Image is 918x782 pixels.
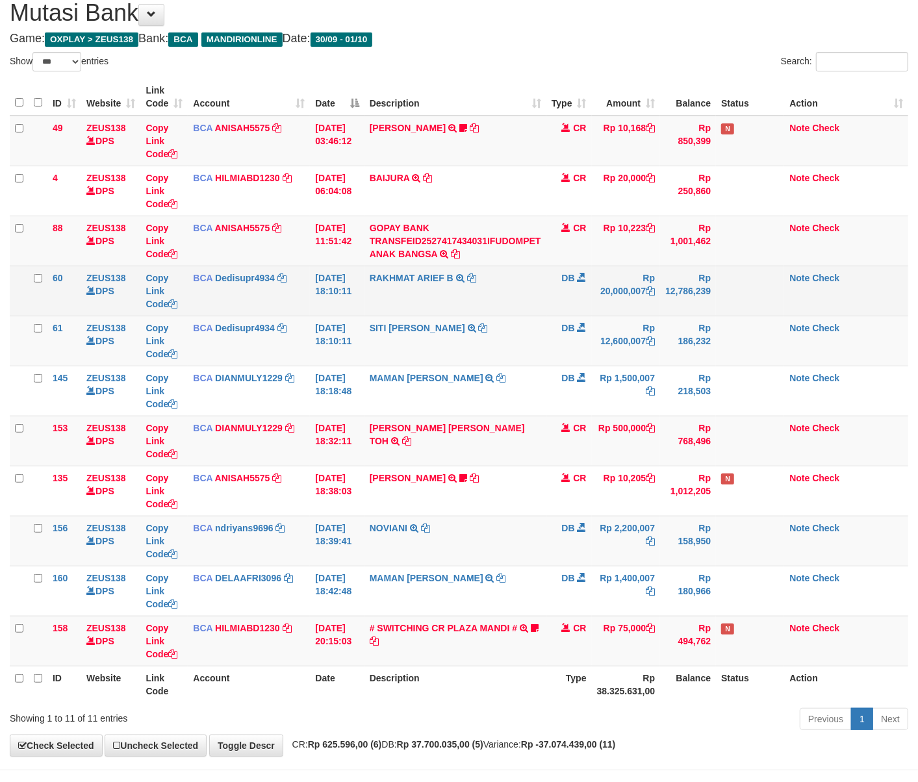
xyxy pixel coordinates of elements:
[146,273,177,309] a: Copy Link Code
[277,273,287,283] a: Copy Dedisupr4934 to clipboard
[215,623,280,633] a: HILMIABD1230
[283,173,292,183] a: Copy HILMIABD1230 to clipboard
[646,586,655,596] a: Copy Rp 1,400,007 to clipboard
[193,523,212,533] span: BCA
[573,123,586,133] span: CR
[789,273,810,283] a: Note
[660,416,716,466] td: Rp 768,496
[592,316,661,366] td: Rp 12,600,007
[81,616,140,666] td: DPS
[812,273,839,283] a: Check
[81,216,140,266] td: DPS
[370,373,483,383] a: MAMAN [PERSON_NAME]
[146,373,177,409] a: Copy Link Code
[193,223,212,233] span: BCA
[53,623,68,633] span: 158
[310,666,364,703] th: Date
[146,473,177,509] a: Copy Link Code
[310,566,364,616] td: [DATE] 18:42:48
[310,166,364,216] td: [DATE] 06:04:08
[215,423,283,433] a: DIANMULY1229
[310,216,364,266] td: [DATE] 11:51:42
[168,32,198,47] span: BCA
[573,623,586,633] span: CR
[660,466,716,516] td: Rp 1,012,205
[592,466,661,516] td: Rp 10,205
[146,523,177,559] a: Copy Link Code
[789,423,810,433] a: Note
[646,336,655,346] a: Copy Rp 12,600,007 to clipboard
[592,216,661,266] td: Rp 10,223
[310,79,364,116] th: Date: activate to sort column descending
[646,286,655,296] a: Copy Rp 20,000,007 to clipboard
[592,266,661,316] td: Rp 20,000,007
[646,423,655,433] a: Copy Rp 500,000 to clipboard
[789,623,810,633] a: Note
[716,666,784,703] th: Status
[812,223,839,233] a: Check
[423,173,432,183] a: Copy BAIJURA to clipboard
[53,173,58,183] span: 4
[81,79,140,116] th: Website: activate to sort column ascending
[310,416,364,466] td: [DATE] 18:32:11
[86,573,126,583] a: ZEUS138
[81,316,140,366] td: DPS
[646,123,655,133] a: Copy Rp 10,168 to clipboard
[308,739,382,750] strong: Rp 625.596,00 (6)
[86,423,126,433] a: ZEUS138
[646,623,655,633] a: Copy Rp 75,000 to clipboard
[660,316,716,366] td: Rp 186,232
[215,173,280,183] a: HILMIABD1230
[193,323,212,333] span: BCA
[193,173,212,183] span: BCA
[283,623,292,633] a: Copy HILMIABD1230 to clipboard
[81,466,140,516] td: DPS
[521,739,616,750] strong: Rp -37.074.439,00 (11)
[284,573,293,583] a: Copy DELAAFRI3096 to clipboard
[193,273,212,283] span: BCA
[86,173,126,183] a: ZEUS138
[215,523,274,533] a: ndriyans9696
[721,473,734,485] span: Has Note
[592,116,661,166] td: Rp 10,168
[873,708,908,730] a: Next
[193,623,212,633] span: BCA
[285,423,294,433] a: Copy DIANMULY1229 to clipboard
[592,416,661,466] td: Rp 500,000
[276,523,285,533] a: Copy ndriyans9696 to clipboard
[660,166,716,216] td: Rp 250,860
[310,316,364,366] td: [DATE] 18:10:11
[562,373,575,383] span: DB
[81,366,140,416] td: DPS
[660,616,716,666] td: Rp 494,762
[789,123,810,133] a: Note
[32,52,81,71] select: Showentries
[86,373,126,383] a: ZEUS138
[592,666,661,703] th: Rp 38.325.631,00
[10,52,108,71] label: Show entries
[53,423,68,433] span: 153
[812,523,839,533] a: Check
[784,666,908,703] th: Action
[789,473,810,483] a: Note
[146,573,177,609] a: Copy Link Code
[146,173,177,209] a: Copy Link Code
[592,566,661,616] td: Rp 1,400,007
[812,573,839,583] a: Check
[53,223,63,233] span: 88
[272,123,281,133] a: Copy ANISAH5575 to clipboard
[646,223,655,233] a: Copy Rp 10,223 to clipboard
[646,536,655,546] a: Copy Rp 2,200,007 to clipboard
[467,273,476,283] a: Copy RAKHMAT ARIEF B to clipboard
[451,249,460,259] a: Copy GOPAY BANK TRANSFEID2527417434031IFUDOMPET ANAK BANGSA to clipboard
[660,116,716,166] td: Rp 850,399
[146,223,177,259] a: Copy Link Code
[47,79,81,116] th: ID: activate to sort column ascending
[784,79,908,116] th: Action: activate to sort column ascending
[86,123,126,133] a: ZEUS138
[812,173,839,183] a: Check
[272,473,281,483] a: Copy ANISAH5575 to clipboard
[53,473,68,483] span: 135
[86,223,126,233] a: ZEUS138
[370,636,379,646] a: Copy # SWITCHING CR PLAZA MANDI # to clipboard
